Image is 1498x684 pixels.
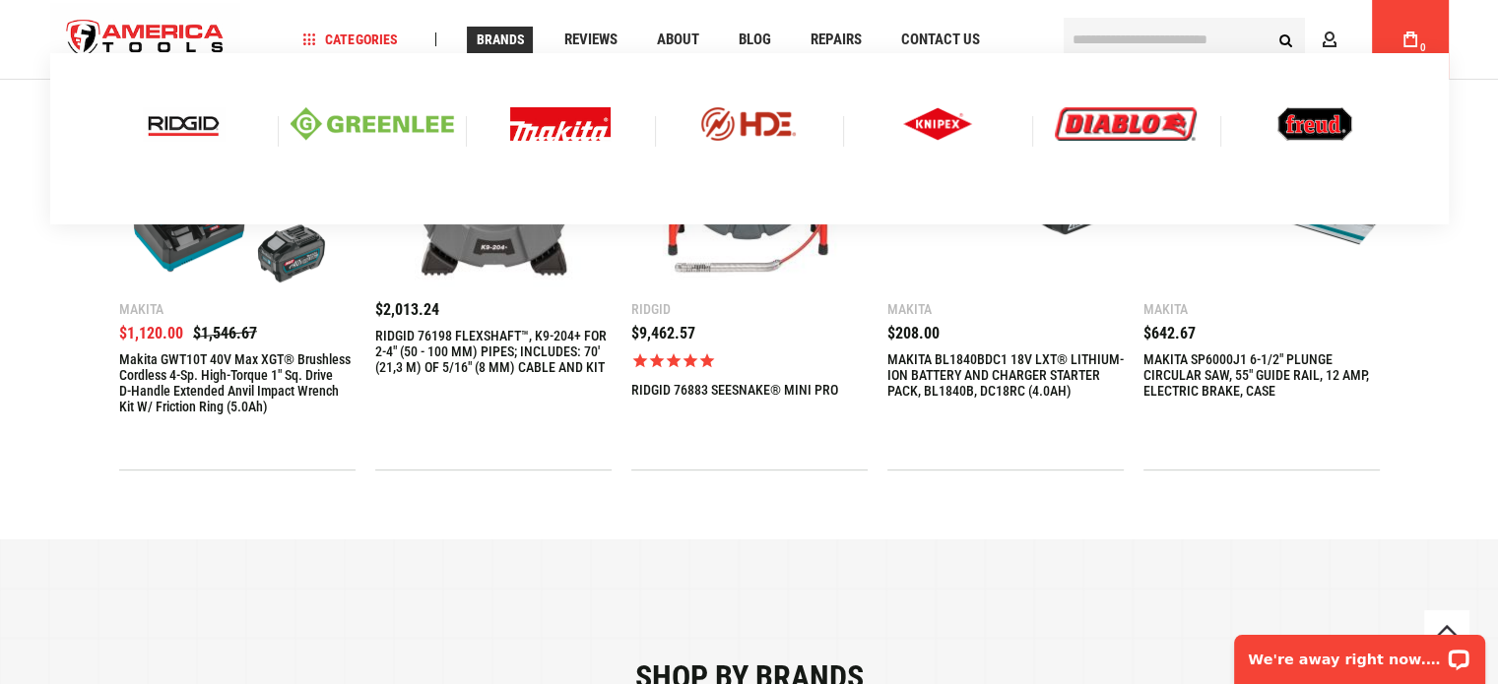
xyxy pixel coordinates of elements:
[887,324,940,342] span: $208.00
[810,32,861,47] span: Repairs
[563,32,617,47] span: Reviews
[510,107,611,141] img: Makita Logo
[887,51,1124,470] div: 4 / 9
[887,302,1124,316] div: Makita
[631,302,868,316] div: Ridgid
[291,107,454,141] img: Greenlee logo
[119,324,183,342] span: $1,120.00
[801,27,870,53] a: Repairs
[302,32,397,46] span: Categories
[891,27,988,53] a: Contact Us
[1143,302,1380,316] div: Makita
[476,32,524,46] span: Brands
[647,27,707,53] a: About
[119,351,356,414] a: Makita GWT10T 40V max XGT® Brushless Cordless 4‑Sp. High‑Torque 1" Sq. Drive D‑Handle Extended An...
[1143,351,1380,399] a: MAKITA SP6000J1 6-1/2" PLUNGE CIRCULAR SAW, 55" GUIDE RAIL, 12 AMP, ELECTRIC BRAKE, CASE
[293,27,406,53] a: Categories
[1143,51,1380,470] div: 5 / 9
[900,32,979,47] span: Contact Us
[119,302,356,316] div: Makita
[667,107,830,141] img: HDE logo
[656,32,698,47] span: About
[375,300,439,319] span: $2,013.24
[1277,107,1352,141] img: Freud logo
[631,351,868,370] span: Rated 5.0 out of 5 stars 1 reviews
[50,3,241,77] a: store logo
[729,27,779,53] a: Blog
[143,107,225,141] img: Ridgid logo
[1268,21,1305,58] button: Search
[193,324,257,342] span: $1,546.67
[887,351,1124,399] a: MAKITA BL1840BDC1 18V LXT® LITHIUM-ION BATTERY AND CHARGER STARTER PACK, BL1840B, DC18RC (4.0AH)
[45,145,95,194] div: Previous slide
[554,27,625,53] a: Reviews
[631,382,838,398] a: RIDGID 76883 SEESNAKE® MINI PRO
[119,51,356,470] div: 1 / 9
[467,27,533,53] a: Brands
[738,32,770,47] span: Blog
[1221,622,1498,684] iframe: LiveChat chat widget
[631,51,868,470] div: 3 / 9
[375,328,612,375] a: RIDGID 76198 FLEXSHAFT™, K9-204+ FOR 2-4" (50 - 100 MM) PIPES; INCLUDES: 70' (21,3 M) OF 5/16" (8...
[1055,107,1197,141] img: Diablo logo
[375,51,612,470] div: 2 / 9
[631,324,695,342] span: $9,462.57
[1420,42,1426,53] span: 0
[50,3,241,77] img: America Tools
[903,107,972,141] img: Knipex logo
[1143,324,1196,342] span: $642.67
